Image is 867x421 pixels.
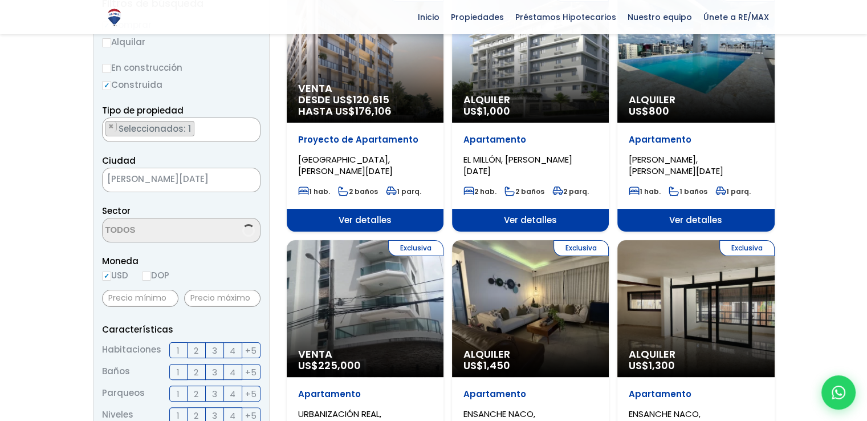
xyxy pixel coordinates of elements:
[194,343,198,358] span: 2
[622,9,698,26] span: Nuestro equipo
[245,387,257,401] span: +5
[698,9,775,26] span: Únete a RE/MAX
[102,81,111,90] input: Construida
[102,155,136,167] span: Ciudad
[298,187,330,196] span: 1 hab.
[102,64,111,73] input: En construcción
[177,387,180,401] span: 1
[649,358,675,373] span: 1,300
[483,104,510,118] span: 1,000
[629,349,763,360] span: Alquiler
[412,9,445,26] span: Inicio
[629,388,763,400] p: Apartamento
[104,7,124,27] img: Logo de REMAX
[298,153,393,177] span: [GEOGRAPHIC_DATA], [PERSON_NAME][DATE]
[353,92,389,107] span: 120,615
[230,343,235,358] span: 4
[194,365,198,379] span: 2
[102,38,111,47] input: Alquilar
[194,387,198,401] span: 2
[463,94,597,106] span: Alquiler
[103,171,231,187] span: SANTO DOMINGO DE GUZMÁN
[463,358,510,373] span: US$
[102,104,184,116] span: Tipo de propiedad
[212,365,217,379] span: 3
[231,171,249,189] button: Remove all items
[184,290,260,307] input: Precio máximo
[102,60,260,75] label: En construcción
[102,364,130,380] span: Baños
[102,290,178,307] input: Precio mínimo
[355,104,392,118] span: 176,106
[388,240,443,256] span: Exclusiva
[629,104,669,118] span: US$
[298,94,432,117] span: DESDE US$
[483,358,510,373] span: 1,450
[103,218,213,243] textarea: Search
[102,272,111,281] input: USD
[510,9,622,26] span: Préstamos Hipotecarios
[102,168,260,192] span: SANTO DOMINGO DE GUZMÁN
[102,386,145,402] span: Parqueos
[102,342,161,358] span: Habitaciones
[552,187,589,196] span: 2 parq.
[298,106,432,117] span: HASTA US$
[102,35,260,49] label: Alquilar
[103,118,109,143] textarea: Search
[245,343,257,358] span: +5
[212,387,217,401] span: 3
[106,122,117,132] button: Remove item
[629,94,763,106] span: Alquiler
[212,343,217,358] span: 3
[117,123,194,135] span: Seleccionados: 1
[719,240,775,256] span: Exclusiva
[318,358,361,373] span: 225,000
[298,349,432,360] span: Venta
[105,121,194,136] li: APARTAMENTO
[649,104,669,118] span: 800
[463,134,597,145] p: Apartamento
[243,175,249,185] span: ×
[452,209,609,232] span: Ver detalles
[463,187,496,196] span: 2 hab.
[298,388,432,400] p: Apartamento
[629,358,675,373] span: US$
[298,358,361,373] span: US$
[298,83,432,94] span: Venta
[338,187,378,196] span: 2 baños
[142,268,169,282] label: DOP
[102,78,260,92] label: Construida
[617,209,774,232] span: Ver detalles
[102,205,131,217] span: Sector
[230,365,235,379] span: 4
[177,343,180,358] span: 1
[102,254,260,268] span: Moneda
[102,268,128,282] label: USD
[463,388,597,400] p: Apartamento
[553,240,609,256] span: Exclusiva
[298,134,432,145] p: Proyecto de Apartamento
[629,187,661,196] span: 1 hab.
[715,187,751,196] span: 1 parq.
[504,187,544,196] span: 2 baños
[629,153,723,177] span: [PERSON_NAME], [PERSON_NAME][DATE]
[230,387,235,401] span: 4
[386,187,421,196] span: 1 parq.
[108,122,114,132] span: ×
[287,209,443,232] span: Ver detalles
[247,121,254,132] button: Remove all items
[669,187,707,196] span: 1 baños
[142,272,151,281] input: DOP
[629,134,763,145] p: Apartamento
[245,365,257,379] span: +5
[445,9,510,26] span: Propiedades
[177,365,180,379] span: 1
[463,349,597,360] span: Alquiler
[463,104,510,118] span: US$
[463,153,572,177] span: EL MILLÓN, [PERSON_NAME][DATE]
[102,322,260,337] p: Características
[248,122,254,132] span: ×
